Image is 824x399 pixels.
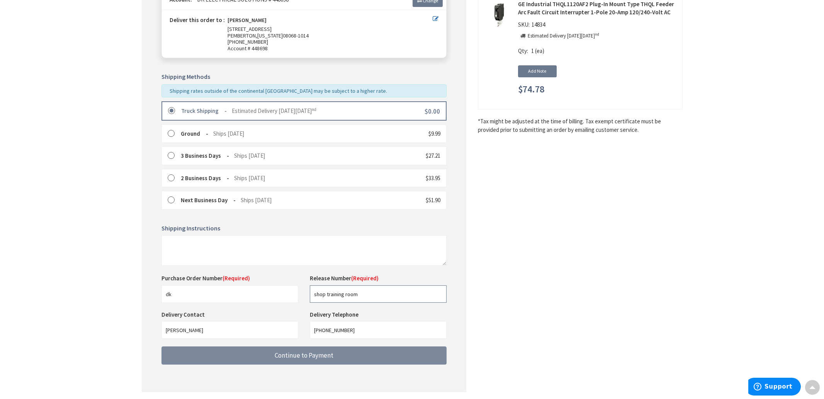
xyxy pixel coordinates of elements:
strong: 2 Business Days [181,174,229,182]
span: Ships [DATE] [213,130,244,137]
span: 1 [531,47,534,55]
button: Continue to Payment [161,346,447,365]
span: Shipping rates outside of the continental [GEOGRAPHIC_DATA] may be subject to a higher rate. [170,87,387,94]
strong: Next Business Day [181,196,236,204]
sup: nd [312,107,316,112]
span: $0.00 [425,107,440,116]
span: [PHONE_NUMBER] [228,38,268,45]
span: $33.95 [426,174,440,182]
span: $74.78 [518,84,544,94]
label: Release Number [310,274,379,282]
span: [STREET_ADDRESS] [228,26,272,32]
span: $27.21 [426,152,440,159]
span: (Required) [223,275,250,282]
label: Purchase Order Number [161,274,250,282]
span: Qty [518,47,527,55]
strong: Ground [181,130,208,137]
strong: Deliver this order to : [170,16,225,24]
label: Delivery Telephone [310,311,360,318]
span: PEMBERTON, [228,32,257,39]
span: Ships [DATE] [234,174,265,182]
span: (ea) [535,47,544,55]
span: [US_STATE] [257,32,283,39]
h5: Shipping Methods [161,73,447,80]
iframe: Opens a widget where you can find more information [748,378,801,397]
span: Ships [DATE] [234,152,265,159]
span: Estimated Delivery [DATE][DATE] [232,107,316,114]
input: Purchase Order Number [161,285,298,303]
sup: nd [595,32,599,37]
span: 14834 [530,21,547,28]
span: (Required) [351,275,379,282]
span: $51.90 [426,196,440,204]
span: Account # 448698 [228,45,433,52]
div: SKU: [518,20,547,31]
span: $9.99 [428,130,440,137]
p: Estimated Delivery [DATE][DATE] [528,32,599,40]
span: 08068-1014 [283,32,309,39]
span: Continue to Payment [275,351,333,360]
strong: [PERSON_NAME] [228,17,267,26]
strong: 3 Business Days [181,152,229,159]
strong: Truck Shipping [181,107,227,114]
img: GE Industrial THQL1120AF2 Plug-In Mount Type THQL Feeder Arc Fault Circuit Interrupter 1-Pole 20-... [487,3,511,27]
span: Shipping Instructions [161,224,220,232]
: *Tax might be adjusted at the time of billing. Tax exempt certificate must be provided prior to s... [478,117,683,134]
span: Ships [DATE] [241,196,272,204]
input: Release Number [310,285,447,303]
label: Delivery Contact [161,311,207,318]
